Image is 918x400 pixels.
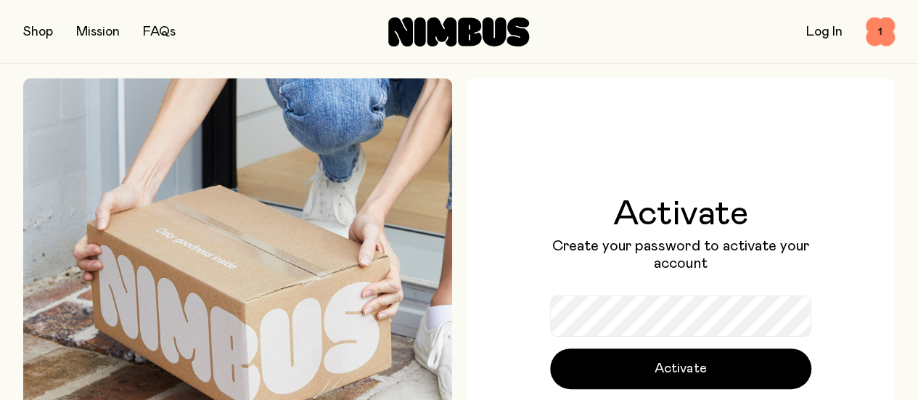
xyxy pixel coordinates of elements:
a: Log In [806,25,843,38]
button: Activate [550,348,811,389]
h1: Activate [550,197,811,232]
button: 1 [866,17,895,46]
span: Activate [655,359,706,379]
a: Mission [76,25,120,38]
a: FAQs [143,25,176,38]
p: Create your password to activate your account [550,237,811,272]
